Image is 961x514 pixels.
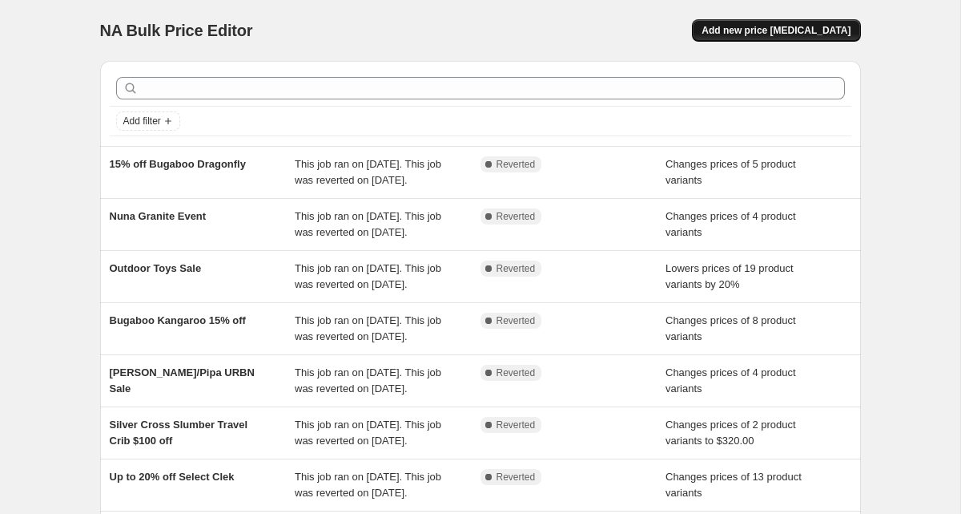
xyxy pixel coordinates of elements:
span: [PERSON_NAME]/Pipa URBN Sale [110,366,255,395]
span: Changes prices of 4 product variants [665,366,796,395]
span: Changes prices of 4 product variants [665,210,796,238]
span: This job ran on [DATE]. This job was reverted on [DATE]. [295,262,441,290]
span: Changes prices of 8 product variants [665,314,796,342]
span: Bugaboo Kangaroo 15% off [110,314,246,326]
span: Silver Cross Slumber Travel Crib $100 off [110,419,248,447]
span: Changes prices of 5 product variants [665,158,796,186]
span: Reverted [497,210,536,223]
span: Reverted [497,366,536,379]
span: This job ran on [DATE]. This job was reverted on [DATE]. [295,419,441,447]
span: Changes prices of 13 product variants [665,471,802,499]
span: Reverted [497,262,536,275]
span: Reverted [497,158,536,171]
span: 15% off Bugaboo Dragonfly [110,158,246,170]
span: This job ran on [DATE]. This job was reverted on [DATE]. [295,210,441,238]
span: Outdoor Toys Sale [110,262,202,274]
span: Add filter [123,115,161,127]
span: Reverted [497,419,536,431]
button: Add new price [MEDICAL_DATA] [692,19,860,42]
span: This job ran on [DATE]. This job was reverted on [DATE]. [295,471,441,499]
span: This job ran on [DATE]. This job was reverted on [DATE]. [295,314,441,342]
span: This job ran on [DATE]. This job was reverted on [DATE]. [295,158,441,186]
button: Add filter [116,111,180,131]
span: Nuna Granite Event [110,210,207,222]
span: Up to 20% off Select Clek [110,471,235,483]
span: This job ran on [DATE]. This job was reverted on [DATE]. [295,366,441,395]
span: Lowers prices of 19 product variants by 20% [665,262,794,290]
span: Changes prices of 2 product variants to $320.00 [665,419,796,447]
span: Reverted [497,314,536,327]
span: NA Bulk Price Editor [100,22,253,39]
span: Reverted [497,471,536,484]
span: Add new price [MEDICAL_DATA] [702,24,850,37]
